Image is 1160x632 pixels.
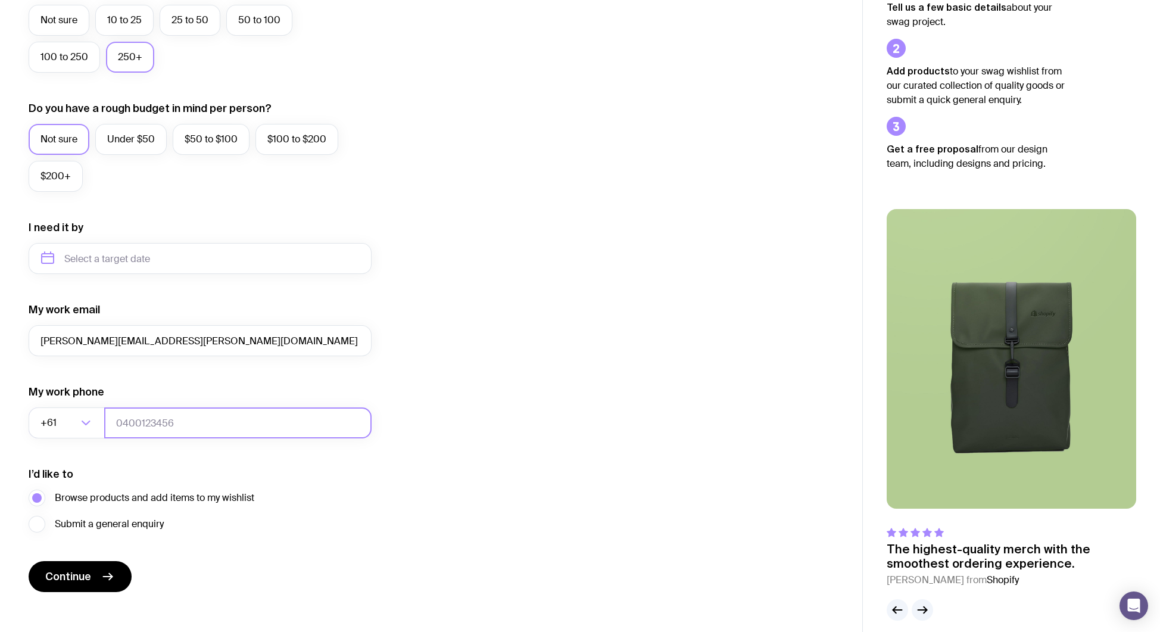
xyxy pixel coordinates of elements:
span: Continue [45,569,91,584]
label: 250+ [106,42,154,73]
strong: Tell us a few basic details [887,2,1006,13]
input: Select a target date [29,243,372,274]
div: Open Intercom Messenger [1120,591,1148,620]
label: 25 to 50 [160,5,220,36]
label: I’d like to [29,467,73,481]
label: $100 to $200 [255,124,338,155]
label: Do you have a rough budget in mind per person? [29,101,272,116]
span: Shopify [987,574,1019,586]
label: 100 to 250 [29,42,100,73]
label: My work phone [29,385,104,399]
label: Not sure [29,124,89,155]
label: $200+ [29,161,83,192]
span: Browse products and add items to my wishlist [55,491,254,505]
label: Not sure [29,5,89,36]
label: My work email [29,303,100,317]
strong: Get a free proposal [887,144,978,154]
input: Search for option [59,407,77,438]
label: I need it by [29,220,83,235]
label: Under $50 [95,124,167,155]
span: +61 [40,407,59,438]
div: Search for option [29,407,105,438]
p: from our design team, including designs and pricing. [887,142,1065,171]
p: The highest-quality merch with the smoothest ordering experience. [887,542,1136,571]
label: 50 to 100 [226,5,292,36]
input: 0400123456 [104,407,372,438]
p: to your swag wishlist from our curated collection of quality goods or submit a quick general enqu... [887,64,1065,107]
span: Submit a general enquiry [55,517,164,531]
input: you@email.com [29,325,372,356]
strong: Add products [887,66,950,76]
cite: [PERSON_NAME] from [887,573,1136,587]
button: Continue [29,561,132,592]
label: $50 to $100 [173,124,250,155]
label: 10 to 25 [95,5,154,36]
